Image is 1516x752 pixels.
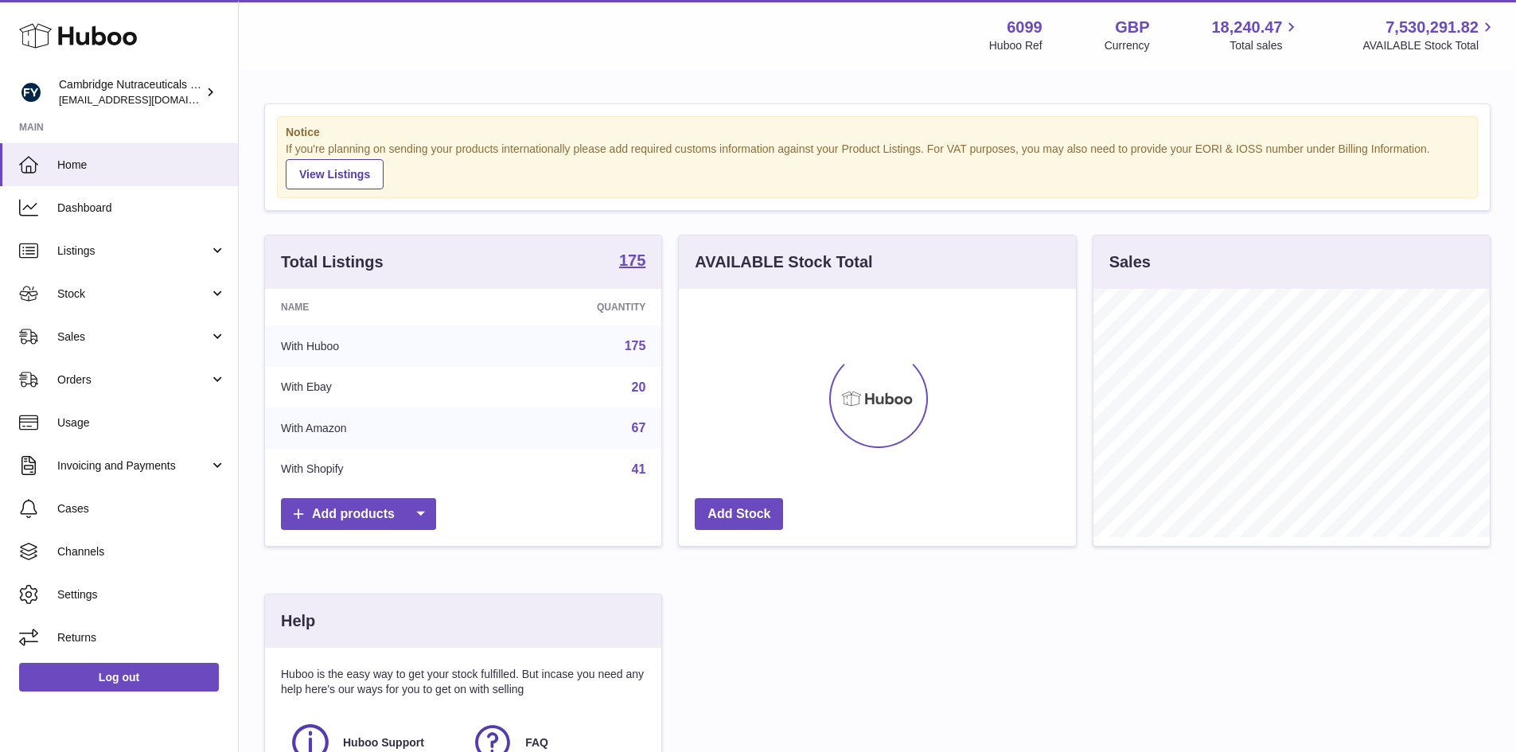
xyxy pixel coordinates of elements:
[989,38,1042,53] div: Huboo Ref
[1211,17,1282,38] span: 18,240.47
[265,449,482,490] td: With Shopify
[482,289,662,325] th: Quantity
[632,421,646,434] a: 67
[619,252,645,268] strong: 175
[1115,17,1149,38] strong: GBP
[57,501,226,516] span: Cases
[57,286,209,302] span: Stock
[1109,251,1151,273] h3: Sales
[57,372,209,388] span: Orders
[286,125,1469,140] strong: Notice
[619,252,645,271] a: 175
[281,498,436,531] a: Add products
[1007,17,1042,38] strong: 6099
[265,325,482,367] td: With Huboo
[57,415,226,431] span: Usage
[57,329,209,345] span: Sales
[19,80,43,104] img: huboo@camnutra.com
[1105,38,1150,53] div: Currency
[57,587,226,602] span: Settings
[57,244,209,259] span: Listings
[57,630,226,645] span: Returns
[281,667,645,697] p: Huboo is the easy way to get your stock fulfilled. But incase you need any help here's our ways f...
[1385,17,1479,38] span: 7,530,291.82
[286,159,384,189] a: View Listings
[265,289,482,325] th: Name
[525,735,548,750] span: FAQ
[695,251,872,273] h3: AVAILABLE Stock Total
[57,201,226,216] span: Dashboard
[281,610,315,632] h3: Help
[695,498,783,531] a: Add Stock
[59,93,234,106] span: [EMAIL_ADDRESS][DOMAIN_NAME]
[286,142,1469,189] div: If you're planning on sending your products internationally please add required customs informati...
[343,735,424,750] span: Huboo Support
[1362,17,1497,53] a: 7,530,291.82 AVAILABLE Stock Total
[625,339,646,353] a: 175
[632,380,646,394] a: 20
[59,77,202,107] div: Cambridge Nutraceuticals Ltd
[57,158,226,173] span: Home
[265,367,482,408] td: With Ebay
[632,462,646,476] a: 41
[1230,38,1300,53] span: Total sales
[265,407,482,449] td: With Amazon
[57,458,209,473] span: Invoicing and Payments
[19,663,219,692] a: Log out
[1362,38,1497,53] span: AVAILABLE Stock Total
[1211,17,1300,53] a: 18,240.47 Total sales
[281,251,384,273] h3: Total Listings
[57,544,226,559] span: Channels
